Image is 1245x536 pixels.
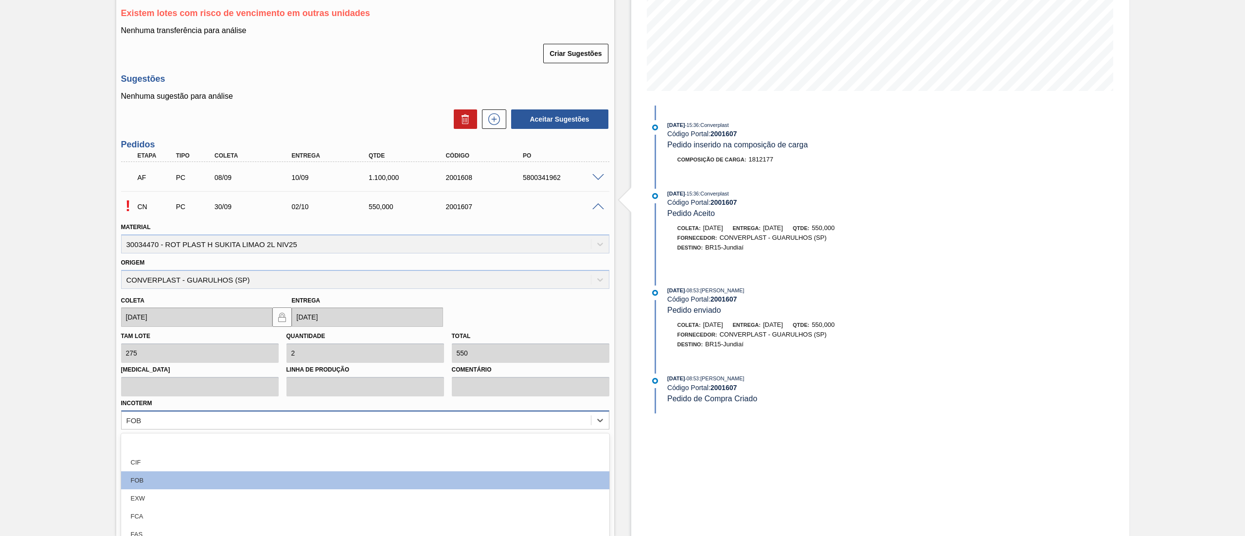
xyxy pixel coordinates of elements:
[703,224,723,232] span: [DATE]
[121,307,272,327] input: dd/mm/yyyy
[366,203,454,211] div: 550,000
[449,109,477,129] div: Excluir Sugestões
[121,8,370,18] span: Existem lotes com risco de vencimento em outras unidades
[138,174,175,181] p: AF
[121,259,145,266] label: Origem
[286,333,325,339] label: Quantidade
[677,322,701,328] span: Coleta:
[705,244,744,251] span: BR15-Jundiaí
[121,471,609,489] div: FOB
[121,363,279,377] label: [MEDICAL_DATA]
[443,152,531,159] div: Código
[212,174,300,181] div: 08/09/2025
[174,203,215,211] div: Pedido de Compra
[652,125,658,130] img: atual
[667,295,898,303] div: Código Portal:
[121,26,609,35] p: Nenhuma transferência para análise
[685,288,699,293] span: - 08:53
[652,378,658,384] img: atual
[366,152,454,159] div: Qtde
[289,152,377,159] div: Entrega
[121,333,150,339] label: Tam lote
[121,507,609,525] div: FCA
[667,384,898,392] div: Código Portal:
[677,332,717,338] span: Fornecedor:
[793,322,809,328] span: Qtde:
[121,297,144,304] label: Coleta
[748,156,773,163] span: 1812177
[667,287,685,293] span: [DATE]
[699,191,729,197] span: : Converplast
[292,297,320,304] label: Entrega
[212,152,300,159] div: Coleta
[685,191,699,197] span: - 15:36
[685,123,699,128] span: - 15:36
[812,321,835,328] span: 550,000
[452,333,471,339] label: Total
[276,311,288,323] img: locked
[667,198,898,206] div: Código Portal:
[289,203,377,211] div: 02/10/2025
[711,130,737,138] strong: 2001607
[667,122,685,128] span: [DATE]
[667,141,808,149] span: Pedido inserido na composição de carga
[667,375,685,381] span: [DATE]
[174,174,215,181] div: Pedido de Compra
[289,174,377,181] div: 10/09/2025
[520,174,608,181] div: 5800341962
[443,174,531,181] div: 2001608
[699,375,745,381] span: : [PERSON_NAME]
[174,152,215,159] div: Tipo
[511,109,608,129] button: Aceitar Sugestões
[286,363,444,377] label: Linha de Produção
[477,109,506,129] div: Nova sugestão
[703,321,723,328] span: [DATE]
[135,196,177,217] div: Composição de Carga em Negociação
[733,322,761,328] span: Entrega:
[667,209,715,217] span: Pedido Aceito
[121,74,609,84] h3: Sugestões
[292,307,443,327] input: dd/mm/yyyy
[711,384,737,392] strong: 2001607
[520,152,608,159] div: PO
[443,203,531,211] div: 2001607
[121,400,152,407] label: Incoterm
[763,321,783,328] span: [DATE]
[126,416,142,424] div: FOB
[733,225,761,231] span: Entrega:
[121,489,609,507] div: EXW
[135,152,177,159] div: Etapa
[677,245,703,250] span: Destino:
[677,225,701,231] span: Coleta:
[793,225,809,231] span: Qtde:
[506,108,609,130] div: Aceitar Sugestões
[711,198,737,206] strong: 2001607
[719,234,826,241] span: CONVERPLAST - GUARULHOS (SP)
[452,363,609,377] label: Comentário
[699,122,729,128] span: : Converplast
[667,306,721,314] span: Pedido enviado
[705,340,744,348] span: BR15-Jundiaí
[544,43,609,64] div: Criar Sugestões
[667,394,757,403] span: Pedido de Compra Criado
[677,157,747,162] span: Composição de Carga :
[812,224,835,232] span: 550,000
[212,203,300,211] div: 30/09/2025
[667,191,685,197] span: [DATE]
[677,235,717,241] span: Fornecedor:
[677,341,703,347] span: Destino:
[685,376,699,381] span: - 08:53
[652,193,658,199] img: atual
[763,224,783,232] span: [DATE]
[138,203,175,211] p: CN
[121,453,609,471] div: CIF
[543,44,608,63] button: Criar Sugestões
[366,174,454,181] div: 1.100,000
[121,92,609,101] p: Nenhuma sugestão para análise
[711,295,737,303] strong: 2001607
[667,130,898,138] div: Código Portal:
[121,224,151,231] label: Material
[121,140,609,150] h3: Pedidos
[652,290,658,296] img: atual
[272,307,292,327] button: locked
